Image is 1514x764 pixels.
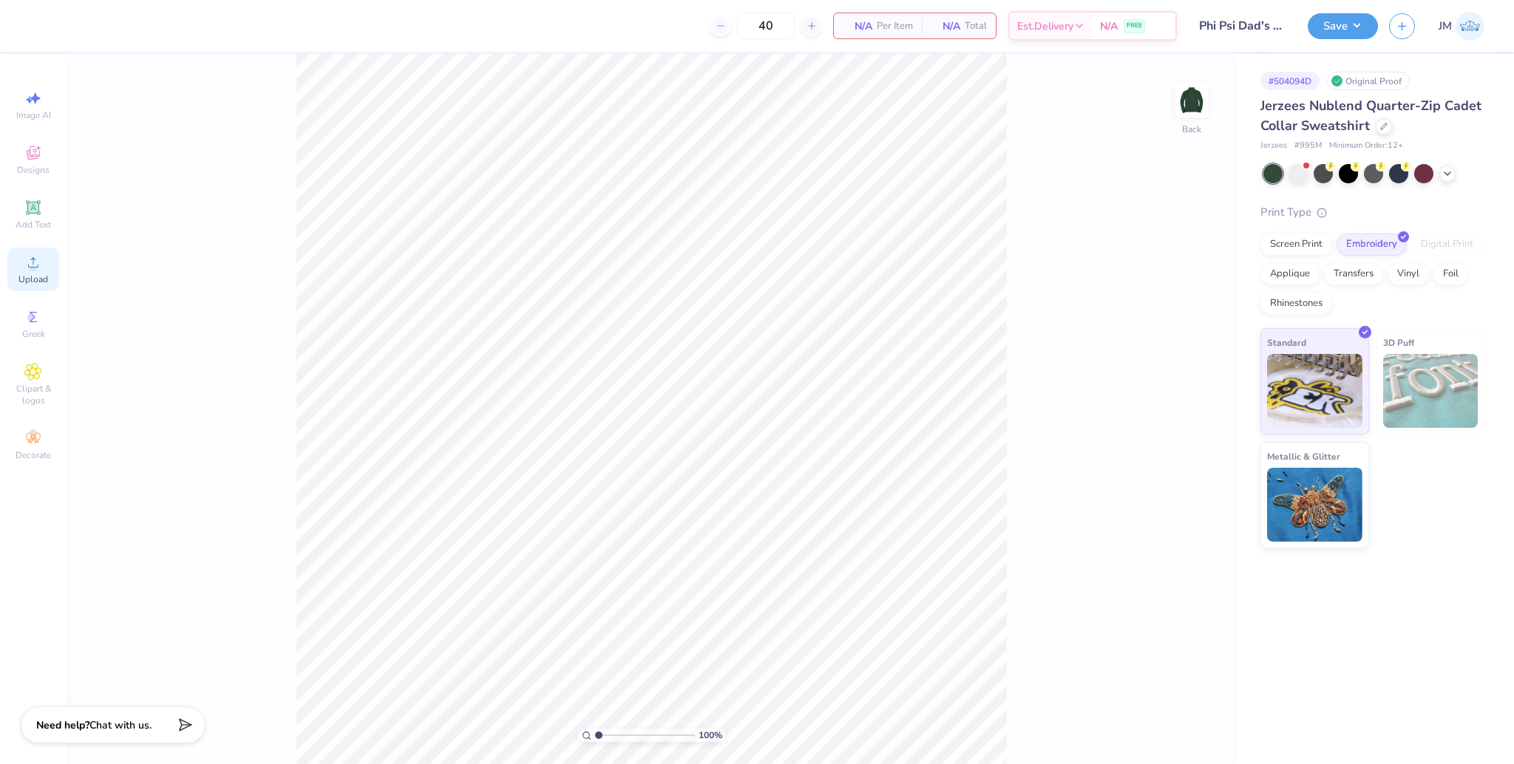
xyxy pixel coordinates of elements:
strong: Need help? [36,718,89,732]
span: Image AI [16,109,51,121]
span: Metallic & Glitter [1267,448,1340,464]
span: Chat with us. [89,718,152,732]
img: Back [1177,86,1206,115]
div: Rhinestones [1260,293,1332,315]
span: Add Text [16,219,51,231]
span: Jerzees [1260,140,1287,152]
div: Foil [1433,263,1468,285]
span: Total [965,18,987,34]
div: Transfers [1324,263,1383,285]
span: N/A [1100,18,1118,34]
span: N/A [931,18,960,34]
span: JM [1439,18,1452,35]
span: Greek [22,328,45,340]
div: Embroidery [1337,233,1407,256]
a: JM [1439,12,1484,41]
input: Untitled Design [1188,11,1297,41]
span: FREE [1127,21,1142,31]
img: Standard [1267,354,1362,428]
span: Est. Delivery [1017,18,1073,34]
div: Vinyl [1388,263,1429,285]
div: Back [1182,123,1201,136]
span: Designs [17,164,50,176]
span: Clipart & logos [7,383,59,406]
button: Save [1308,13,1378,39]
input: – – [737,13,795,39]
span: Upload [18,273,48,285]
span: 100 % [699,729,722,742]
span: # 995M [1294,140,1322,152]
span: Decorate [16,449,51,461]
span: N/A [843,18,872,34]
div: Screen Print [1260,233,1332,256]
div: # 504094D [1260,72,1320,90]
span: Standard [1267,335,1306,350]
div: Applique [1260,263,1320,285]
div: Print Type [1260,204,1484,221]
div: Original Proof [1327,72,1410,90]
img: 3D Puff [1383,354,1479,428]
div: Digital Print [1411,233,1483,256]
span: 3D Puff [1383,335,1414,350]
span: Jerzees Nublend Quarter-Zip Cadet Collar Sweatshirt [1260,97,1481,134]
span: Minimum Order: 12 + [1329,140,1403,152]
img: Metallic & Glitter [1267,468,1362,542]
img: John Michael Binayas [1456,12,1484,41]
span: Per Item [877,18,913,34]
